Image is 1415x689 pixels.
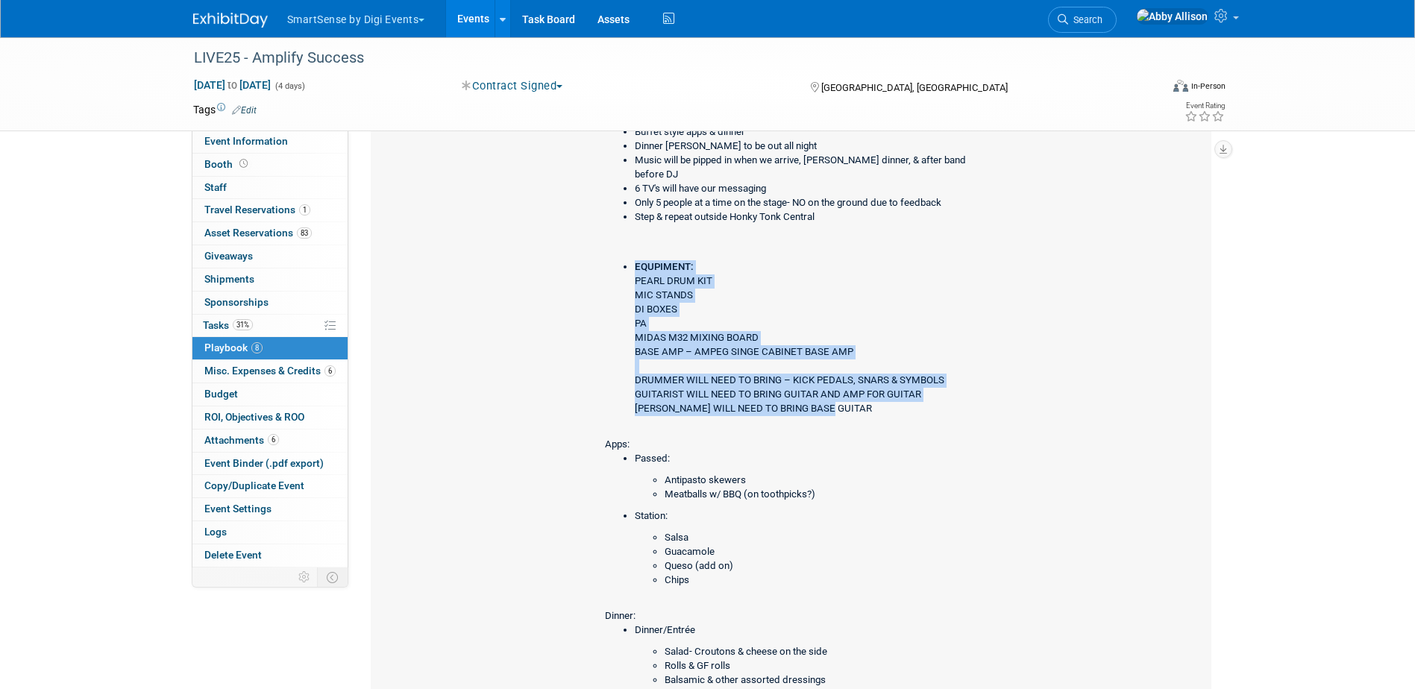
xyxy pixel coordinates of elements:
span: Playbook [204,342,263,353]
span: Logs [204,526,227,538]
span: 83 [297,227,312,239]
img: Abby Allison [1136,8,1208,25]
a: Budget [192,383,348,406]
span: Misc. Expenses & Credits [204,365,336,377]
span: Event Information [204,135,288,147]
td: Toggle Event Tabs [317,567,348,587]
li: Guacamole [665,545,968,559]
span: 8 [251,342,263,353]
span: Event Settings [204,503,272,515]
a: ROI, Objectives & ROO [192,406,348,429]
span: 1 [299,204,310,215]
span: Attachments [204,434,279,446]
span: Giveaways [204,250,253,262]
img: Format-Inperson.png [1173,80,1188,92]
a: Attachments6 [192,430,348,452]
a: Delete Event [192,544,348,567]
span: Booth not reserved yet [236,158,251,169]
span: Booth [204,158,251,170]
div: LIVE25 - Amplify Success [189,45,1138,72]
span: 6 [268,434,279,445]
span: 31% [233,319,253,330]
span: [DATE] [DATE] [193,78,272,92]
span: Asset Reservations [204,227,312,239]
span: Travel Reservations [204,204,310,215]
li: Passed: [635,452,968,466]
li: Buffet style apps & dinner [635,125,968,139]
a: Event Binder (.pdf export) [192,453,348,475]
a: Sponsorships [192,292,348,314]
span: Copy/Duplicate Event [204,479,304,491]
a: Search [1048,7,1117,33]
li: Meatballs w/ BBQ (on toothpicks?) [665,488,968,502]
div: Event Format [1073,78,1226,100]
a: Travel Reservations1 [192,199,348,221]
a: Edit [232,105,257,116]
span: ROI, Objectives & ROO [204,411,304,423]
a: Logs [192,521,348,544]
span: [GEOGRAPHIC_DATA], [GEOGRAPHIC_DATA] [821,82,1008,93]
a: Copy/Duplicate Event [192,475,348,497]
a: Event Settings [192,498,348,520]
td: Tags [193,102,257,117]
li: Salsa [665,531,968,545]
a: Asset Reservations83 [192,222,348,245]
li: Rolls & GF rolls [665,659,968,673]
a: Tasks31% [192,315,348,337]
li: PEARL DRUM KIT MIC STANDS DI BOXES PA MIDAS M32 MIXING BOARD BASE AMP – AMPEG SINGE CABINET BASE ... [635,260,968,416]
span: to [225,79,239,91]
span: (4 days) [274,81,305,91]
button: Contract Signed [456,78,568,94]
a: Misc. Expenses & Credits6 [192,360,348,383]
li: Queso (add on) [665,559,968,573]
li: Only 5 people at a time on the stage- NO on the ground due to feedback [635,196,968,210]
span: Delete Event [204,549,262,561]
span: Search [1068,14,1102,25]
span: Shipments [204,273,254,285]
li: Chips [665,573,968,588]
li: Music will be pipped in when we arrive, [PERSON_NAME] dinner, & after band before DJ [635,154,968,182]
li: Step & repeat outside Honky Tonk Central [635,210,968,224]
li: Dinner [PERSON_NAME] to be out all night [635,139,968,154]
li: 6 TV's will have our messaging [635,182,968,196]
li: Station: [635,509,968,523]
span: Budget [204,388,238,400]
td: Personalize Event Tab Strip [292,567,318,587]
li: Salad- Croutons & cheese on the side [665,645,968,659]
a: Giveaways [192,245,348,268]
b: EQUPIMENT: [635,261,694,272]
li: Dinner/Entrée [635,623,968,638]
div: Event Rating [1185,102,1225,110]
a: Staff [192,177,348,199]
a: Event Information [192,130,348,153]
span: Event Binder (.pdf export) [204,457,324,469]
span: 6 [324,365,336,377]
a: Booth [192,154,348,176]
span: Sponsorships [204,296,269,308]
span: Staff [204,181,227,193]
img: ExhibitDay [193,13,268,28]
li: Antipasto skewers [665,474,968,488]
li: Balsamic & other assorted dressings [665,673,968,688]
a: Playbook8 [192,337,348,359]
div: In-Person [1190,81,1226,92]
span: Tasks [203,319,253,331]
a: Shipments [192,268,348,291]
